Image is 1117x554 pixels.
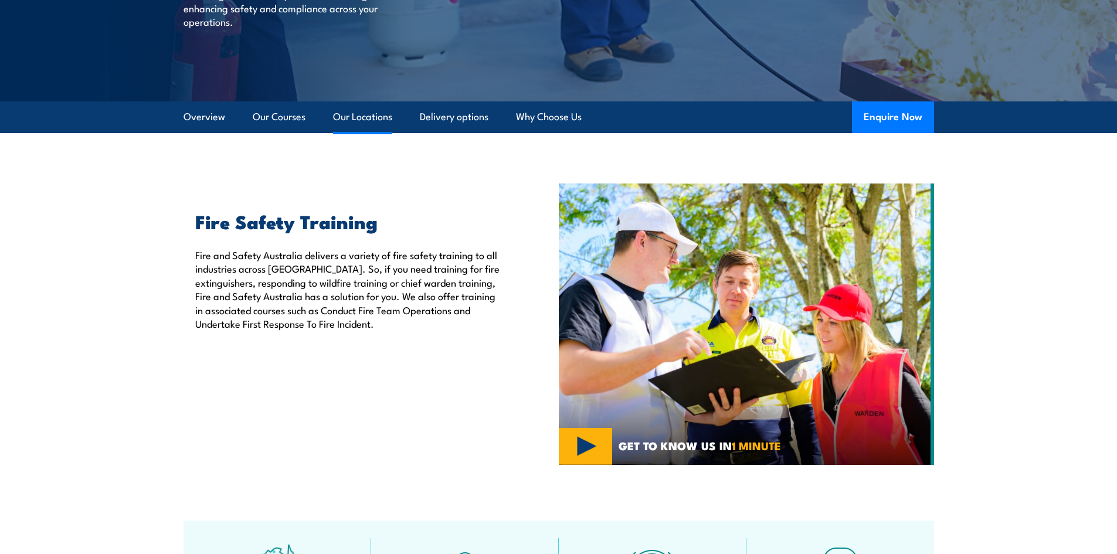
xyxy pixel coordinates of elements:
[195,248,505,330] p: Fire and Safety Australia delivers a variety of fire safety training to all industries across [GE...
[184,101,225,132] a: Overview
[333,101,392,132] a: Our Locations
[619,440,781,451] span: GET TO KNOW US IN
[852,101,934,133] button: Enquire Now
[732,437,781,454] strong: 1 MINUTE
[253,101,305,132] a: Our Courses
[195,213,505,229] h2: Fire Safety Training
[516,101,582,132] a: Why Choose Us
[420,101,488,132] a: Delivery options
[559,183,934,465] img: Fire Safety Training Courses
